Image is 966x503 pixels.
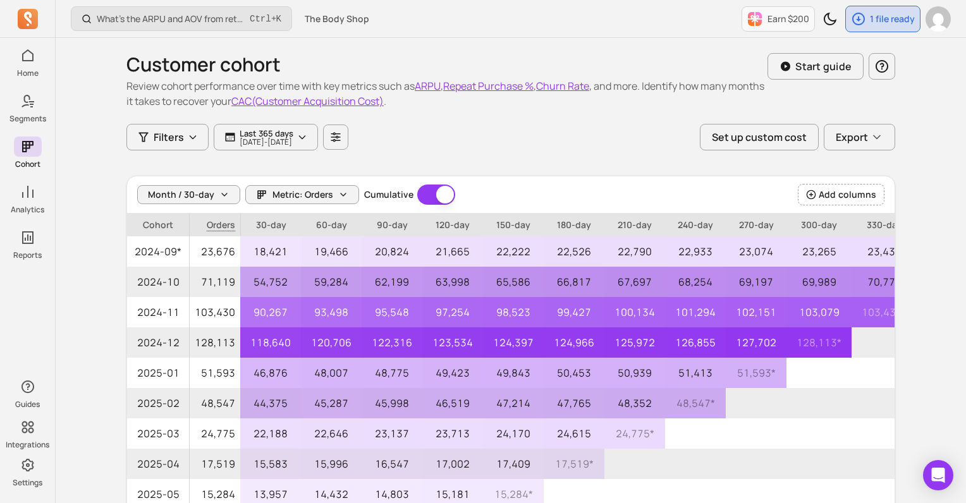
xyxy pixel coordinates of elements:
[726,327,786,358] p: 127,702
[126,78,767,109] p: Review cohort performance over time with key metrics such as , , , and more. Identify how many mo...
[240,297,301,327] p: 90,267
[852,297,917,327] p: 103,430 *
[483,297,544,327] p: 98,523
[127,236,189,267] span: 2024-09*
[786,267,852,297] p: 69,989
[544,388,604,418] p: 47,765
[250,12,281,25] span: +
[767,13,809,25] p: Earn $200
[137,185,240,204] button: Month / 30-day
[665,214,726,236] p: 240-day
[362,388,422,418] p: 45,998
[305,13,369,25] span: The Body Shop
[6,440,49,450] p: Integrations
[190,449,240,479] p: 17,519
[786,327,852,358] p: 128,113 *
[362,267,422,297] p: 62,199
[245,185,359,204] button: Metric: Orders
[923,460,953,490] div: Open Intercom Messenger
[786,236,852,267] p: 23,265
[71,6,292,31] button: What’s the ARPU and AOV from retained customers?Ctrl+K
[13,250,42,260] p: Reports
[795,59,852,74] p: Start guide
[272,188,333,201] span: Metric: Orders
[726,267,786,297] p: 69,197
[126,53,767,76] h1: Customer cohort
[483,327,544,358] p: 124,397
[127,267,189,297] span: 2024-10
[422,388,483,418] p: 46,519
[726,297,786,327] p: 102,151
[422,449,483,479] p: 17,002
[544,358,604,388] p: 50,453
[824,124,895,150] button: Export
[301,449,362,479] p: 15,996
[536,78,589,94] button: Churn Rate
[604,297,665,327] p: 100,134
[726,236,786,267] p: 23,074
[665,297,726,327] p: 101,294
[276,14,281,24] kbd: K
[604,236,665,267] p: 22,790
[926,6,951,32] img: avatar
[767,53,864,80] button: Start guide
[422,236,483,267] p: 21,665
[544,214,604,236] p: 180-day
[214,124,318,150] button: Last 365 days[DATE]-[DATE]
[154,130,184,145] span: Filters
[127,214,189,236] p: Cohort
[362,327,422,358] p: 122,316
[301,418,362,449] p: 22,646
[127,297,189,327] span: 2024-11
[190,418,240,449] p: 24,775
[483,236,544,267] p: 22,222
[9,114,46,124] p: Segments
[127,358,189,388] span: 2025-01
[700,124,819,150] button: Set up custom cost
[665,358,726,388] p: 51,413
[544,236,604,267] p: 22,526
[190,327,240,358] p: 128,113
[240,236,301,267] p: 18,421
[240,449,301,479] p: 15,583
[190,297,240,327] p: 103,430
[604,327,665,358] p: 125,972
[11,205,44,215] p: Analytics
[819,188,876,201] span: Add columns
[604,388,665,418] p: 48,352
[301,267,362,297] p: 59,284
[483,358,544,388] p: 49,843
[786,297,852,327] p: 103,079
[726,214,786,236] p: 270-day
[852,214,917,236] p: 330-day
[190,388,240,418] p: 48,547
[483,449,544,479] p: 17,409
[240,388,301,418] p: 44,375
[240,214,301,236] p: 30-day
[240,138,293,146] p: [DATE] - [DATE]
[665,327,726,358] p: 126,855
[422,327,483,358] p: 123,534
[544,267,604,297] p: 66,817
[13,478,42,488] p: Settings
[422,418,483,449] p: 23,713
[483,418,544,449] p: 24,170
[301,327,362,358] p: 120,706
[817,6,843,32] button: Toggle dark mode
[443,78,534,94] button: Repeat Purchase %
[362,297,422,327] p: 95,548
[127,418,189,449] span: 2025-03
[544,418,604,449] p: 24,615
[362,449,422,479] p: 16,547
[301,388,362,418] p: 45,287
[250,13,271,25] kbd: Ctrl
[126,124,209,150] button: Filters
[190,358,240,388] p: 51,593
[665,267,726,297] p: 68,254
[301,297,362,327] p: 93,498
[362,418,422,449] p: 23,137
[415,78,441,94] button: ARPU
[852,236,917,267] p: 23,434
[483,267,544,297] p: 65,586
[422,214,483,236] p: 120-day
